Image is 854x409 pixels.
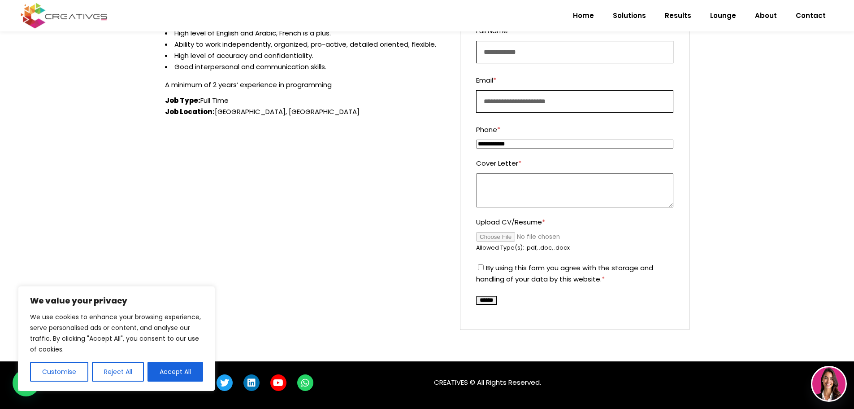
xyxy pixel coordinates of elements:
span: Solutions [613,4,646,27]
button: Reject All [92,362,144,382]
p: We use cookies to enhance your browsing experience, serve personalised ads or content, and analys... [30,312,203,355]
a: Home [564,4,603,27]
label: Phone [476,124,673,135]
span: About [755,4,777,27]
img: Creatives [19,2,109,30]
div: WhatsApp contact [13,369,39,396]
span: Home [573,4,594,27]
label: Upload CV/Resume [476,216,673,228]
a: link [270,374,286,391]
label: Email [476,75,673,86]
p: CREATIVES © All Rights Reserved. [434,370,696,388]
a: About [746,4,786,27]
a: Contact [786,4,835,27]
li: High level of English and Arabic, French is a plus. [165,27,447,39]
a: Solutions [603,4,655,27]
a: link [217,374,233,391]
strong: Job Type: [165,96,200,105]
button: Accept All [147,362,203,382]
p: We value your privacy [30,295,203,306]
a: link [243,374,260,391]
div: We value your privacy [18,286,215,391]
li: Ability to work independently, organized, pro-active, detailed oriented, flexible. [165,39,447,50]
span: Results [665,4,691,27]
span: Contact [796,4,826,27]
strong: Job Location: [165,107,215,116]
li: High level of accuracy and confidentiality. [165,50,447,61]
a: Lounge [701,4,746,27]
label: By using this form you agree with the storage and handling of your data by this website. [476,263,653,284]
label: Cover Letter [476,158,673,169]
span: Full Time [200,96,229,105]
p: A minimum of 2 years’ experience in programming [165,79,447,90]
small: Allowed Type(s): .pdf, .doc, .docx [476,244,570,251]
img: agent [812,367,845,400]
button: Customise [30,362,88,382]
li: Good interpersonal and communication skills. [165,61,447,72]
span: [GEOGRAPHIC_DATA] [215,107,289,116]
span: Lounge [710,4,736,27]
a: Results [655,4,701,27]
a: link [297,374,313,391]
span: [GEOGRAPHIC_DATA] [289,107,360,116]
